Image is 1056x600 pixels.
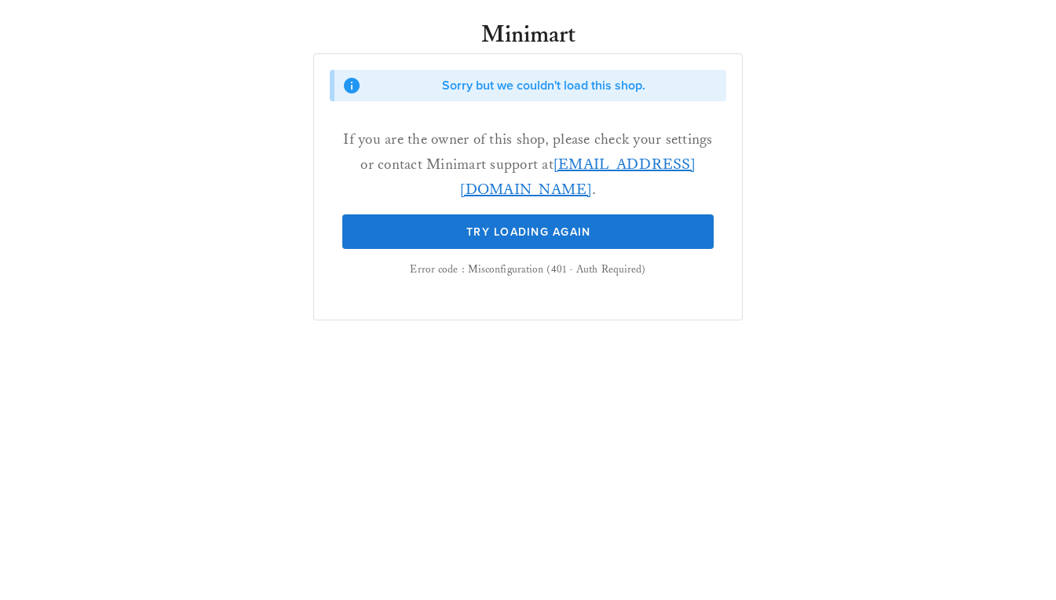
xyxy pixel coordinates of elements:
a: [EMAIL_ADDRESS][DOMAIN_NAME] [460,155,695,199]
p: If you are the owner of this shop, please check your settings or contact Minimart support at . [342,126,713,202]
div: Sorry but we couldn't load this shop. [374,76,713,95]
span: Try Loading Again [358,225,698,239]
p: Error code : Misconfiguration (401 - Auth Required) [342,262,713,279]
h1: Minimart [313,16,742,53]
button: Try Loading Again [342,214,713,249]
